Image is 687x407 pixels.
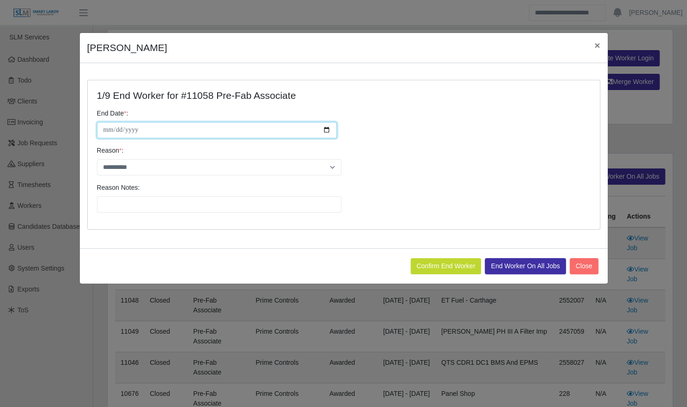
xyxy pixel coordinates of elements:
[411,258,482,274] button: Confirm End Worker
[594,40,600,51] span: ×
[97,90,464,101] h4: 1/9 End Worker for #11058 Pre-Fab Associate
[570,258,598,274] button: Close
[97,183,140,193] label: Reason Notes:
[97,146,124,155] label: Reason :
[587,33,607,58] button: Close
[485,258,565,274] button: End Worker On All Jobs
[97,109,128,118] label: End Date :
[87,40,167,55] h4: [PERSON_NAME]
